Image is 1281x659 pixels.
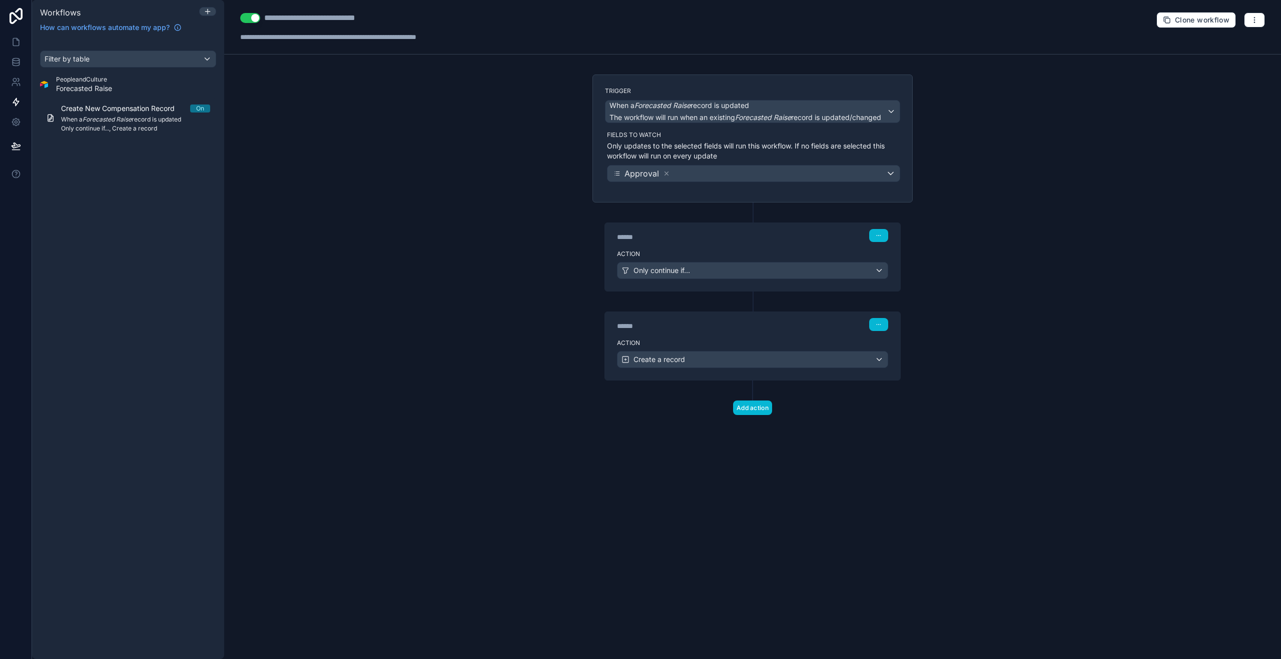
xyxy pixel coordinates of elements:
em: Forecasted Raise [634,101,691,109]
span: The workflow will run when an existing record is updated/changed [609,113,881,121]
label: Trigger [605,87,900,95]
label: Fields to watch [607,131,900,139]
span: How can workflows automate my app? [40,22,170,32]
button: Approval [607,165,900,182]
span: When a record is updated [609,100,749,110]
span: Only continue if... [633,265,690,275]
label: Action [617,339,888,347]
button: Add action [733,400,772,415]
span: Create a record [633,354,685,364]
button: Clone workflow [1156,12,1236,28]
span: Workflows [40,7,81,17]
button: When aForecasted Raiserecord is updatedThe workflow will run when an existingForecasted Raisereco... [605,100,900,123]
label: Action [617,250,888,258]
span: Clone workflow [1175,15,1229,24]
p: Only updates to the selected fields will run this workflow. If no fields are selected this workfl... [607,141,900,161]
button: Create a record [617,351,888,368]
span: Approval [624,167,659,179]
button: Only continue if... [617,262,888,279]
em: Forecasted Raise [735,113,791,121]
a: How can workflows automate my app? [36,22,186,32]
